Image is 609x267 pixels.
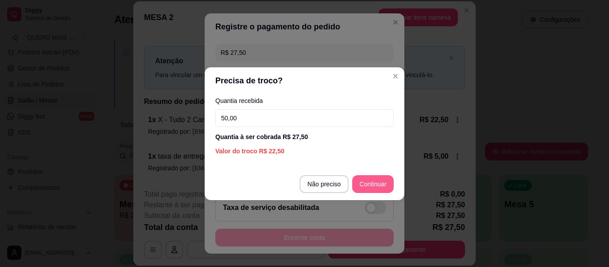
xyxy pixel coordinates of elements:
[215,132,394,141] div: Quantia à ser cobrada R$ 27,50
[388,69,403,83] button: Close
[300,175,349,193] button: Não preciso
[205,67,404,94] header: Precisa de troco?
[352,175,394,193] button: Continuar
[215,98,394,104] label: Quantia recebida
[215,147,394,156] div: Valor do troco R$ 22,50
